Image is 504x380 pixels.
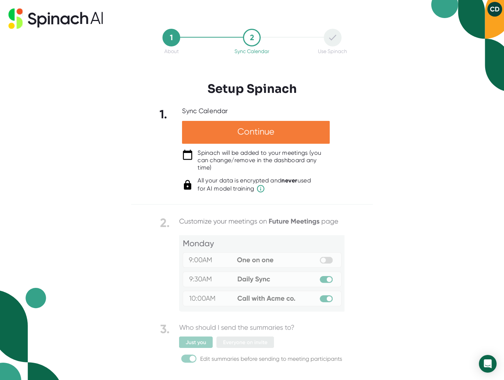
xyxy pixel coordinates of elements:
b: 1. [160,107,168,121]
div: 2 [243,29,261,46]
div: Spinach will be added to your meetings (you can change/remove in the dashboard any time) [198,149,330,171]
div: 1 [162,29,180,46]
div: Sync Calendar [182,107,228,115]
b: never [281,177,298,184]
h3: Setup Spinach [208,82,297,96]
div: Continue [182,121,330,144]
div: Sync Calendar [234,48,269,54]
div: All your data is encrypted and used [198,177,311,193]
img: Following steps give you control of meetings that spinach can join [160,216,344,366]
span: for AI model training [198,184,311,193]
div: About [164,48,179,54]
button: CD [487,2,502,17]
div: Use Spinach [318,48,347,54]
div: Open Intercom Messenger [479,355,497,373]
